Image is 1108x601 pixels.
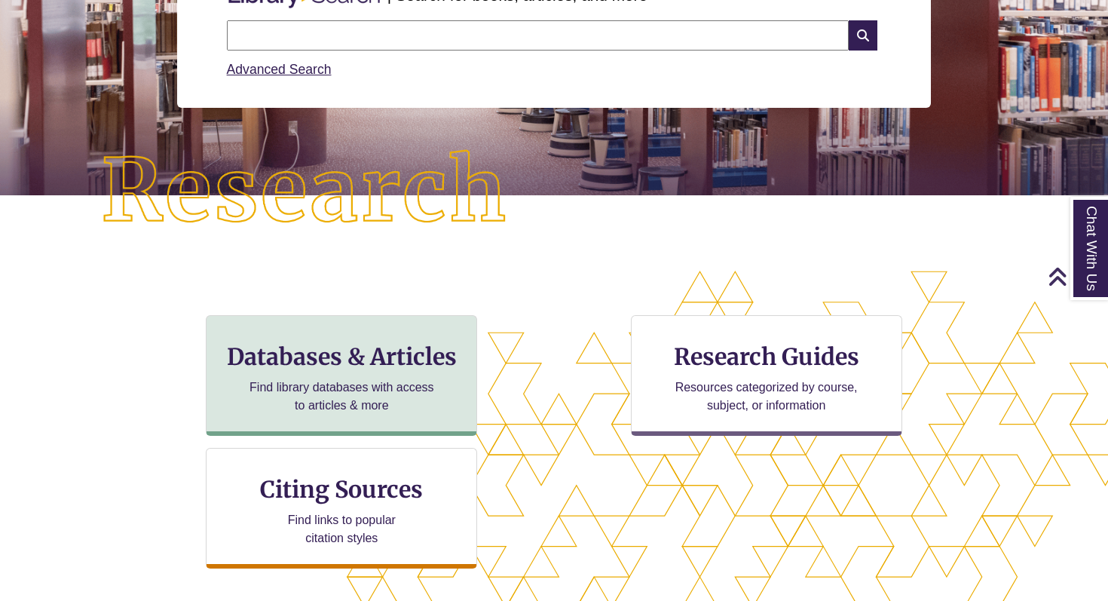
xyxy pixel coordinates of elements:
h3: Databases & Articles [219,342,464,371]
p: Find links to popular citation styles [268,511,415,547]
a: Advanced Search [227,62,332,77]
a: Research Guides Resources categorized by course, subject, or information [631,315,902,436]
p: Resources categorized by course, subject, or information [668,379,865,415]
a: Citing Sources Find links to popular citation styles [206,448,477,569]
h3: Research Guides [644,342,889,371]
p: Find library databases with access to articles & more [243,379,440,415]
i: Search [849,20,877,51]
img: Research [56,105,555,278]
a: Databases & Articles Find library databases with access to articles & more [206,315,477,436]
a: Back to Top [1048,266,1104,287]
h3: Citing Sources [250,475,434,504]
